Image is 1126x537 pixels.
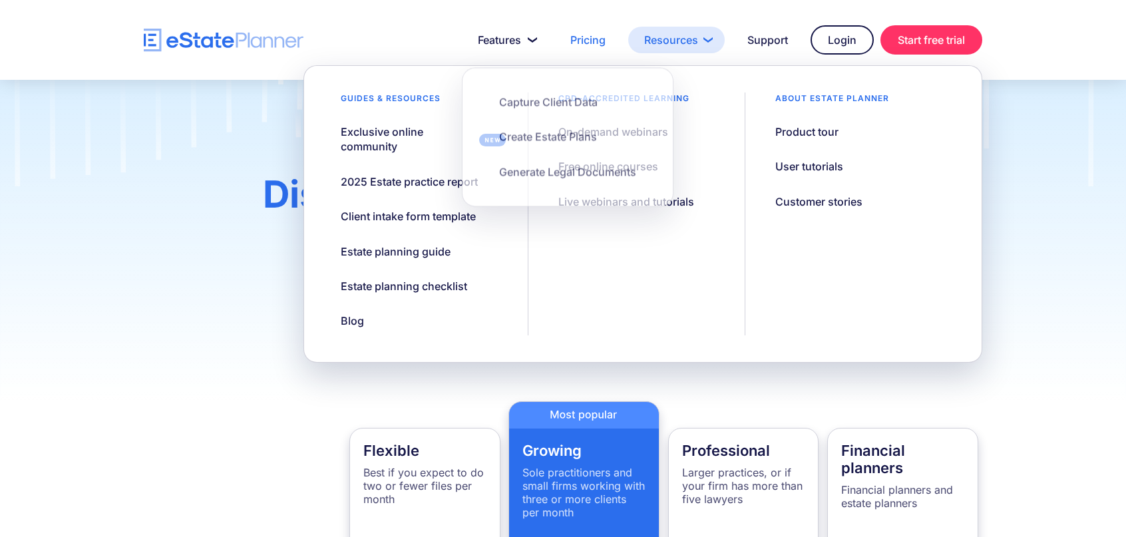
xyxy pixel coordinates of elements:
[522,466,646,519] p: Sole practitioners and small firms working with three or more clients per month
[482,123,614,151] a: Create Estate Plans
[324,238,467,266] a: Estate planning guide
[731,27,804,53] a: Support
[341,279,467,293] div: Estate planning checklist
[245,279,880,314] p: Start any plan with a free 14-day trial [DATE]. If you are unsure which plan to choose, we would ...
[499,164,636,179] div: Generate Legal Documents
[324,92,457,111] div: Guides & resources
[324,118,514,161] a: Exclusive online community
[245,174,880,269] h1: for your practice
[759,188,879,216] a: Customer stories
[482,158,653,186] a: Generate Legal Documents
[554,27,622,53] a: Pricing
[341,209,476,224] div: Client intake form template
[759,92,906,111] div: About estate planner
[880,25,982,55] a: Start free trial
[628,27,725,53] a: Resources
[841,483,964,510] p: Financial planners and estate planners
[324,307,381,335] a: Blog
[759,118,855,146] a: Product tour
[462,27,548,53] a: Features
[263,172,720,217] span: Discover the perfect plan
[341,244,451,259] div: Estate planning guide
[682,466,805,506] p: Larger practices, or if your firm has more than five lawyers
[522,442,646,459] h4: Growing
[499,95,598,110] div: Capture Client Data
[341,174,478,189] div: 2025 Estate practice report
[759,152,860,180] a: User tutorials
[841,442,964,476] h4: Financial planners
[324,272,484,300] a: Estate planning checklist
[324,202,492,230] a: Client intake form template
[775,159,843,174] div: User tutorials
[341,313,364,328] div: Blog
[775,124,839,139] div: Product tour
[682,442,805,459] h4: Professional
[482,89,614,116] a: Capture Client Data
[499,130,597,144] div: Create Estate Plans
[363,442,486,459] h4: Flexible
[363,466,486,506] p: Best if you expect to do two or fewer files per month
[775,194,862,209] div: Customer stories
[341,124,474,154] div: Exclusive online community
[144,29,303,52] a: home
[811,25,874,55] a: Login
[324,168,494,196] a: 2025 Estate practice report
